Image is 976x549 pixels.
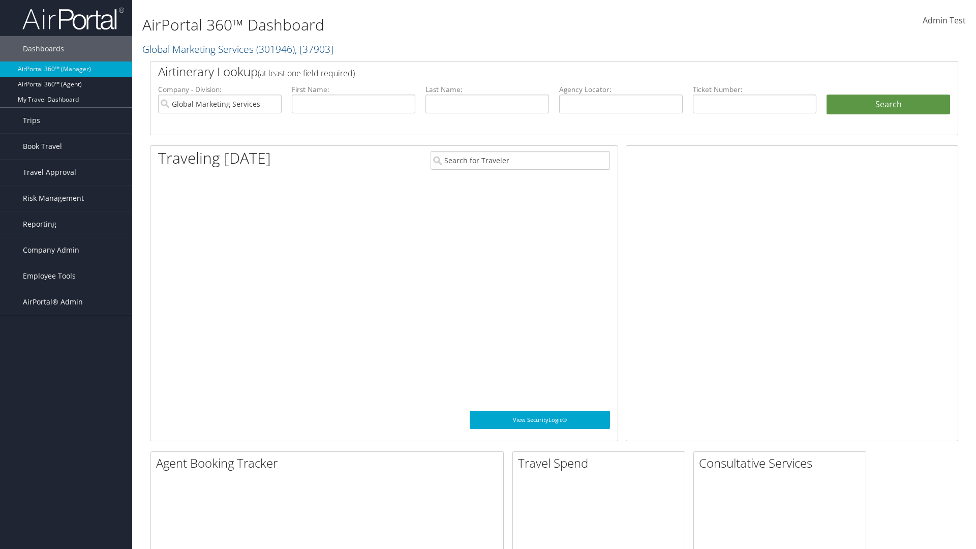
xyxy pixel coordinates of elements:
[158,63,883,80] h2: Airtinerary Lookup
[156,454,503,472] h2: Agent Booking Tracker
[699,454,866,472] h2: Consultative Services
[425,84,549,95] label: Last Name:
[559,84,683,95] label: Agency Locator:
[23,134,62,159] span: Book Travel
[431,151,610,170] input: Search for Traveler
[22,7,124,30] img: airportal-logo.png
[142,42,333,56] a: Global Marketing Services
[827,95,950,115] button: Search
[258,68,355,79] span: (at least one field required)
[292,84,415,95] label: First Name:
[23,263,76,289] span: Employee Tools
[256,42,295,56] span: ( 301946 )
[295,42,333,56] span: , [ 37903 ]
[23,211,56,237] span: Reporting
[518,454,685,472] h2: Travel Spend
[158,147,271,169] h1: Traveling [DATE]
[23,108,40,133] span: Trips
[923,5,966,37] a: Admin Test
[23,36,64,62] span: Dashboards
[158,84,282,95] label: Company - Division:
[23,237,79,263] span: Company Admin
[693,84,816,95] label: Ticket Number:
[23,160,76,185] span: Travel Approval
[142,14,691,36] h1: AirPortal 360™ Dashboard
[23,289,83,315] span: AirPortal® Admin
[23,186,84,211] span: Risk Management
[923,15,966,26] span: Admin Test
[470,411,610,429] a: View SecurityLogic®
